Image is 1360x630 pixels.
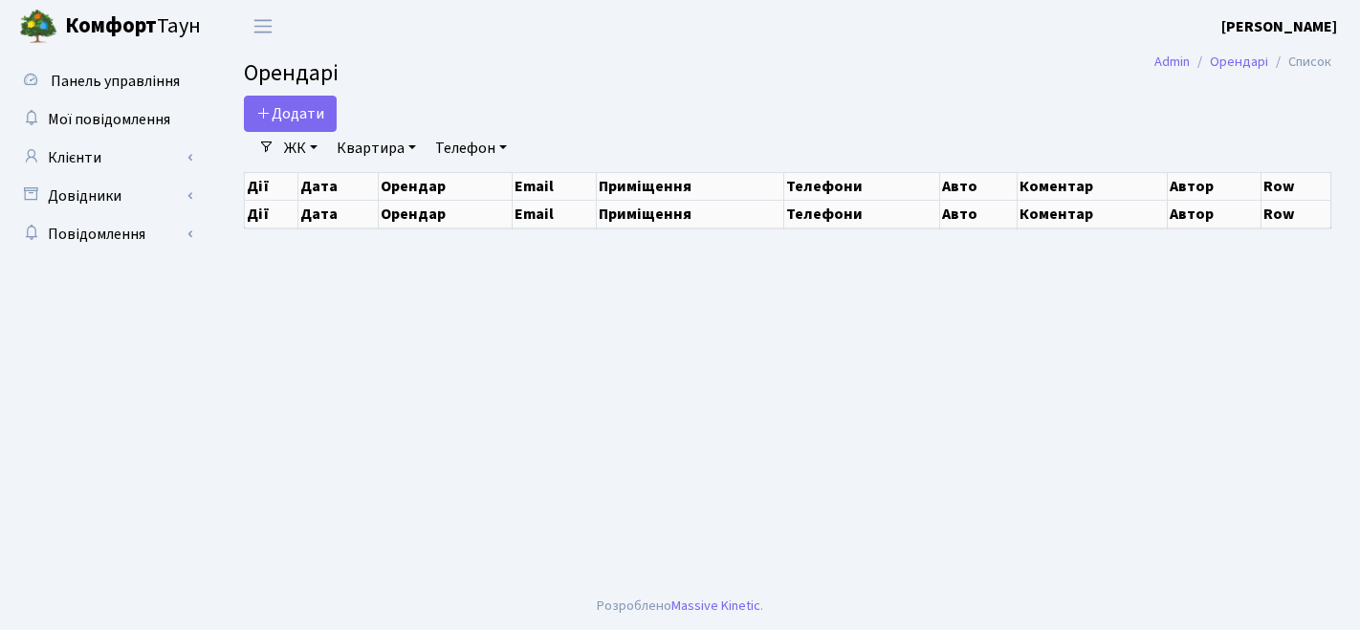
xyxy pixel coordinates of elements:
th: Дата [297,172,378,200]
th: Дата [297,200,378,228]
th: Email [513,172,597,200]
span: Таун [65,11,201,43]
a: Massive Kinetic [671,596,760,616]
a: Admin [1154,52,1190,72]
li: Список [1268,52,1331,73]
th: Дії [245,200,298,228]
nav: breadcrumb [1126,42,1360,82]
th: Приміщення [597,172,784,200]
a: ЖК [276,132,325,164]
span: Мої повідомлення [48,109,170,130]
a: Орендарі [1210,52,1268,72]
b: [PERSON_NAME] [1221,16,1337,37]
th: Телефони [784,172,940,200]
div: Розроблено . [597,596,763,617]
a: Повідомлення [10,215,201,253]
b: Комфорт [65,11,157,41]
span: Орендарі [244,56,339,90]
th: Email [513,200,597,228]
a: Довідники [10,177,201,215]
span: Панель управління [51,71,180,92]
th: Орендар [379,200,513,228]
img: logo.png [19,8,57,46]
th: Телефони [784,200,940,228]
th: Автор [1168,200,1261,228]
th: Орендар [379,172,513,200]
button: Переключити навігацію [239,11,287,42]
th: Коментар [1017,172,1167,200]
th: Row [1261,200,1331,228]
a: [PERSON_NAME] [1221,15,1337,38]
th: Дії [245,172,298,200]
a: Квартира [329,132,424,164]
th: Row [1261,172,1331,200]
th: Автор [1168,172,1261,200]
a: Телефон [428,132,515,164]
a: Панель управління [10,62,201,100]
th: Приміщення [597,200,784,228]
a: Клієнти [10,139,201,177]
th: Коментар [1017,200,1167,228]
a: Додати [244,96,337,132]
a: Мої повідомлення [10,100,201,139]
span: Додати [256,103,324,124]
th: Авто [940,172,1018,200]
th: Авто [940,200,1018,228]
